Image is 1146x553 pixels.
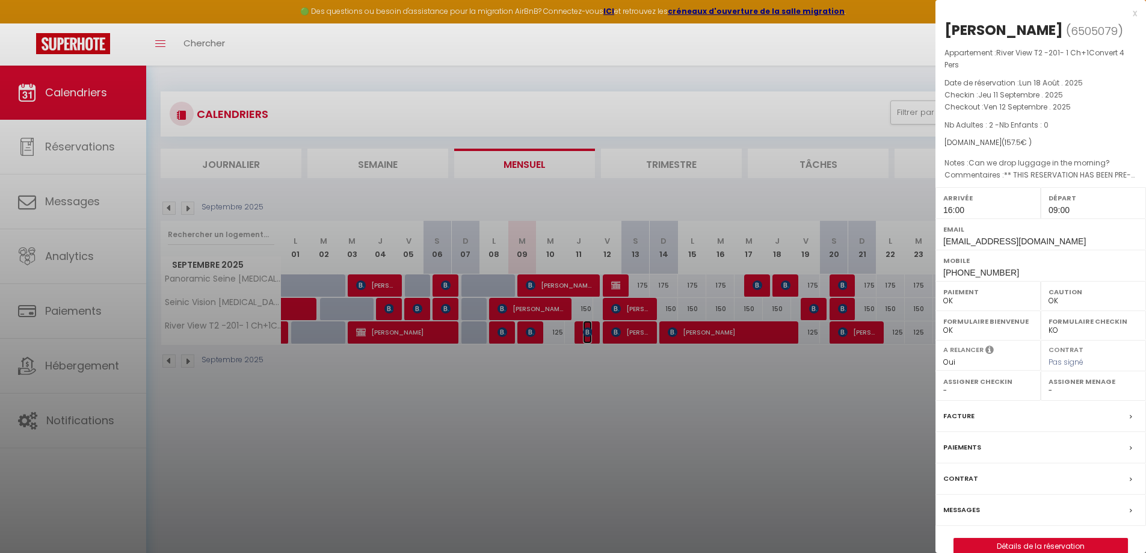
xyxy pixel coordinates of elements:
[944,101,1137,113] p: Checkout :
[1049,375,1138,388] label: Assigner Menage
[943,255,1138,267] label: Mobile
[1071,23,1118,39] span: 6505079
[10,5,46,41] button: Ouvrir le widget de chat LiveChat
[944,48,1124,70] span: River View T2 -201- 1 Ch+1Convert 4 Pers
[935,6,1137,20] div: x
[944,169,1137,181] p: Commentaires :
[984,102,1071,112] span: Ven 12 Septembre . 2025
[1049,192,1138,204] label: Départ
[943,441,981,454] label: Paiements
[1049,345,1083,353] label: Contrat
[943,236,1086,246] span: [EMAIL_ADDRESS][DOMAIN_NAME]
[944,137,1137,149] div: [DOMAIN_NAME]
[943,205,964,215] span: 16:00
[943,410,975,422] label: Facture
[944,89,1137,101] p: Checkin :
[943,223,1138,235] label: Email
[943,268,1019,277] span: [PHONE_NUMBER]
[944,47,1137,71] p: Appartement :
[1002,137,1032,147] span: ( € )
[943,375,1033,388] label: Assigner Checkin
[1049,315,1138,327] label: Formulaire Checkin
[1066,22,1123,39] span: ( )
[943,286,1033,298] label: Paiement
[943,345,984,355] label: A relancer
[943,504,980,516] label: Messages
[1049,205,1070,215] span: 09:00
[985,345,994,358] i: Sélectionner OUI si vous souhaiter envoyer les séquences de messages post-checkout
[1049,357,1083,367] span: Pas signé
[943,315,1033,327] label: Formulaire Bienvenue
[1019,78,1083,88] span: Lun 18 Août . 2025
[944,120,1049,130] span: Nb Adultes : 2 -
[944,157,1137,169] p: Notes :
[969,158,1110,168] span: Can we drop luggage in the morning?
[943,192,1033,204] label: Arrivée
[944,77,1137,89] p: Date de réservation :
[943,472,978,485] label: Contrat
[1049,286,1138,298] label: Caution
[999,120,1049,130] span: Nb Enfants : 0
[944,20,1063,40] div: [PERSON_NAME]
[978,90,1063,100] span: Jeu 11 Septembre . 2025
[1005,137,1021,147] span: 157.5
